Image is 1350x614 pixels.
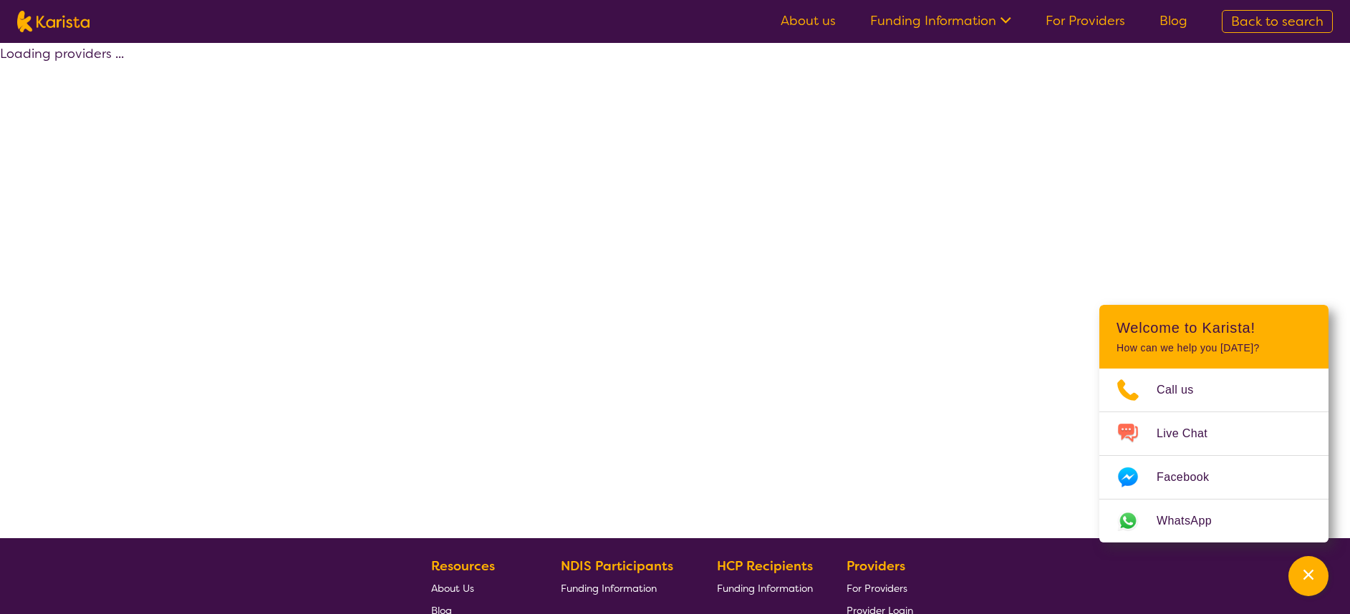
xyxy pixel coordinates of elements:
[1099,500,1329,542] a: Web link opens in a new tab.
[847,557,905,575] b: Providers
[431,582,474,595] span: About Us
[1231,13,1324,30] span: Back to search
[1159,12,1187,29] a: Blog
[1157,467,1226,488] span: Facebook
[717,582,813,595] span: Funding Information
[847,577,913,599] a: For Providers
[1099,305,1329,542] div: Channel Menu
[1117,342,1311,354] p: How can we help you [DATE]?
[431,577,527,599] a: About Us
[1222,10,1333,33] a: Back to search
[17,11,90,32] img: Karista logo
[561,582,657,595] span: Funding Information
[781,12,836,29] a: About us
[847,582,907,595] span: For Providers
[1157,510,1229,532] span: WhatsApp
[431,557,495,575] b: Resources
[717,557,813,575] b: HCP Recipients
[870,12,1011,29] a: Funding Information
[561,577,684,599] a: Funding Information
[1046,12,1125,29] a: For Providers
[1099,369,1329,542] ul: Choose channel
[1117,319,1311,336] h2: Welcome to Karista!
[1157,423,1225,444] span: Live Chat
[717,577,813,599] a: Funding Information
[1288,556,1329,596] button: Channel Menu
[1157,379,1211,401] span: Call us
[561,557,673,575] b: NDIS Participants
